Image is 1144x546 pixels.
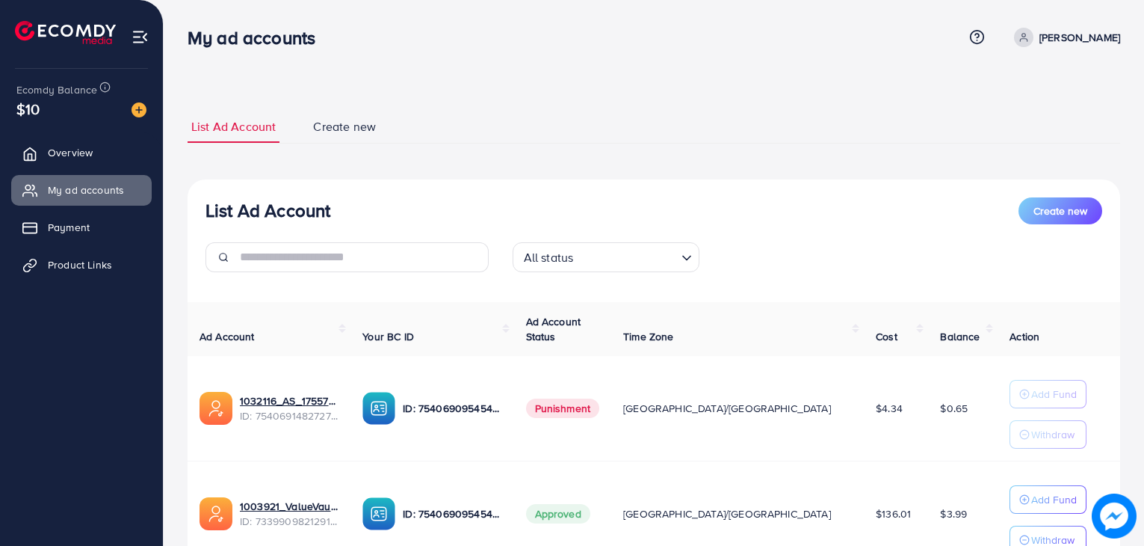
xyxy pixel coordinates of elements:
[940,401,968,416] span: $0.65
[188,27,327,49] h3: My ad accounts
[876,329,897,344] span: Cost
[623,506,831,521] span: [GEOGRAPHIC_DATA]/[GEOGRAPHIC_DATA]
[526,314,581,344] span: Ad Account Status
[1009,380,1086,408] button: Add Fund
[1018,197,1102,224] button: Create new
[16,98,40,120] span: $10
[362,329,414,344] span: Your BC ID
[48,257,112,272] span: Product Links
[48,145,93,160] span: Overview
[11,212,152,242] a: Payment
[11,250,152,280] a: Product Links
[1009,329,1039,344] span: Action
[15,21,116,44] img: logo
[403,399,501,417] p: ID: 7540690954542530567
[16,82,97,97] span: Ecomdy Balance
[240,393,338,408] a: 1032116_AS_1755704222613
[240,408,338,423] span: ID: 7540691482727464967
[940,329,980,344] span: Balance
[362,497,395,530] img: ic-ba-acc.ded83a64.svg
[48,182,124,197] span: My ad accounts
[876,506,911,521] span: $136.01
[521,247,577,269] span: All status
[191,118,276,135] span: List Ad Account
[1039,28,1120,46] p: [PERSON_NAME]
[200,497,232,530] img: ic-ads-acc.e4c84228.svg
[940,506,967,521] span: $3.99
[403,505,501,523] p: ID: 7540690954542530567
[623,401,831,416] span: [GEOGRAPHIC_DATA]/[GEOGRAPHIC_DATA]
[240,514,338,529] span: ID: 7339909821291855874
[1008,28,1120,47] a: [PERSON_NAME]
[578,244,675,269] input: Search for option
[11,175,152,205] a: My ad accounts
[526,399,600,418] span: Punishment
[132,28,149,46] img: menu
[1092,494,1137,539] img: image
[313,118,376,135] span: Create new
[876,401,903,416] span: $4.34
[205,200,330,221] h3: List Ad Account
[1009,485,1086,514] button: Add Fund
[1031,426,1075,444] p: Withdraw
[1031,491,1077,509] p: Add Fund
[240,499,338,530] div: <span class='underline'>1003921_ValueVault_1708955941628</span></br>7339909821291855874
[132,102,146,117] img: image
[240,499,338,514] a: 1003921_ValueVault_1708955941628
[11,138,152,168] a: Overview
[1031,385,1077,403] p: Add Fund
[200,392,232,425] img: ic-ads-acc.e4c84228.svg
[526,504,590,524] span: Approved
[200,329,255,344] span: Ad Account
[48,220,90,235] span: Payment
[362,392,395,425] img: ic-ba-acc.ded83a64.svg
[513,242,699,272] div: Search for option
[1033,203,1087,218] span: Create new
[1009,420,1086,449] button: Withdraw
[623,329,673,344] span: Time Zone
[240,393,338,424] div: <span class='underline'>1032116_AS_1755704222613</span></br>7540691482727464967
